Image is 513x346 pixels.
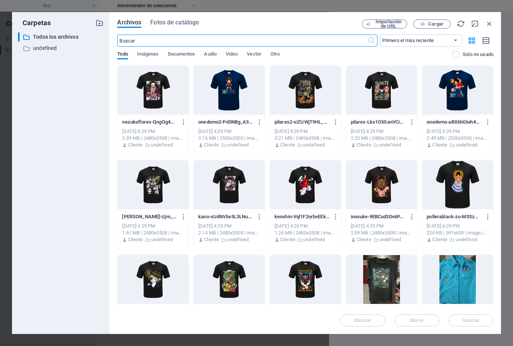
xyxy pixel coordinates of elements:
div: Por: Cliente | Carpeta: undefined [122,236,184,243]
p: Cliente [280,236,295,243]
span: Imágenes [137,50,159,60]
div: 2.49 MB | 2550x3300 | image/png [427,135,489,142]
span: Fotos de catálogo [150,18,199,27]
p: Cliente [204,142,219,148]
div: [DATE] 4:29 PM [275,128,336,135]
p: Solo muestra los archivos que no están usándose en el sitio web. Los archivos añadidos durante es... [463,51,493,58]
p: pilares-Lks1O5SanVCiYGV7KIGbZg.png [351,119,406,125]
p: undefined [151,236,173,243]
i: Minimizar [471,20,479,28]
div: Por: Cliente | Carpeta: undefined [427,236,489,243]
span: Video [226,50,238,60]
span: Vector [247,50,261,60]
div: Por: Cliente | Carpeta: undefined [275,142,336,148]
div: 1.24 MB | 2480x3508 | image/png [275,230,336,236]
div: [DATE] 4:29 PM [275,223,336,230]
div: Por: Cliente | Carpeta: undefined [198,142,260,148]
p: Cliente [356,142,371,148]
p: undefined [379,142,401,148]
p: pilares2-xiZUWjT9HL_kd_-aIsSslA.png [275,119,329,125]
p: undefined [151,142,173,148]
p: Cliente [128,236,143,243]
div: 2.39 MB | 2480x3508 | image/png [122,135,184,142]
p: undefined [303,236,325,243]
p: Cliente [432,236,447,243]
i: Crear carpeta [95,19,104,27]
span: Todo [117,50,128,60]
span: Documentos [168,50,195,60]
div: [DATE] 4:29 PM [122,223,184,230]
div: [DATE] 4:29 PM [427,128,489,135]
p: undefined [227,142,249,148]
div: [DATE] 4:29 PM [351,223,413,230]
p: Cliente [280,142,295,148]
button: Cargar [413,20,451,29]
p: kano-sUdNVbx5L3LNu402JmtneQ.png [198,213,253,220]
p: inosuke-9EBCud3Dv6Pa0Fx5GzKncw.png [351,213,406,220]
span: Archivos [117,18,141,27]
div: [DATE] 4:29 PM [351,128,413,135]
div: 3.21 MB | 2480x3508 | image/png [275,135,336,142]
span: Otro [270,50,280,60]
div: 2.23 MB | 2480x3508 | image/png [351,135,413,142]
span: Audio [204,50,216,60]
p: undefined [303,142,325,148]
div: Por: Cliente | Carpeta: undefined [351,142,413,148]
p: Cliente [432,142,447,148]
div: Por: Cliente | Carpeta: undefined [198,236,260,243]
i: Volver a cargar [457,20,465,28]
div: [DATE] 4:29 PM [427,223,489,230]
p: onedemo-aBX6hGtoh4h1zgNNM0VRJQ.png [427,119,481,125]
div: Por: Cliente | Carpeta: undefined [351,236,413,243]
div: 226 KB | 591x639 | image/png [427,230,489,236]
p: Cliente [204,236,219,243]
div: 1.61 MB | 2480x3508 | image/png [122,230,184,236]
p: pilar-Ujm_VKkmyxYa4Xb88lY5zg.png [122,213,177,220]
span: Cargar [428,22,444,26]
i: Cerrar [485,20,493,28]
p: nezukoflores-QngOg4MzyQnc8rYk02wWzw.png [122,119,177,125]
p: onedemo2-Pd3NBg_A3SYZGL8rckpW4w.png [198,119,253,125]
p: undefined [227,236,249,243]
p: Carpetas [18,18,51,28]
p: Cliente [128,142,143,148]
div: [DATE] 4:29 PM [198,223,260,230]
div: Por: Cliente | Carpeta: undefined [275,236,336,243]
div: 2.16 MB | 2550x3300 | image/png [198,135,260,142]
span: Importación de URL [373,20,404,29]
div: [DATE] 4:29 PM [122,128,184,135]
div: Por: Cliente | Carpeta: undefined [427,142,489,148]
p: kenshin-Vql1F2orbvEEk0EHIor52A.png [275,213,329,220]
div: [DATE] 4:29 PM [198,128,260,135]
button: Importación de URL [362,20,407,29]
p: undefined [33,44,90,53]
p: undefined [379,236,401,243]
div: ​ [18,32,20,42]
p: Cliente [356,236,371,243]
input: Buscar [117,35,367,47]
p: undefined [456,142,477,148]
p: Todos los archivos [33,33,90,41]
div: undefined [18,44,104,53]
p: undefined [456,236,477,243]
div: 2.14 MB | 2480x3508 | image/png [198,230,260,236]
p: pollerablack-zu-M3SzWJlVtycWu24imgQ.png [427,213,481,220]
div: Por: Cliente | Carpeta: undefined [122,142,184,148]
div: 2.09 MB | 2480x3508 | image/png [351,230,413,236]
